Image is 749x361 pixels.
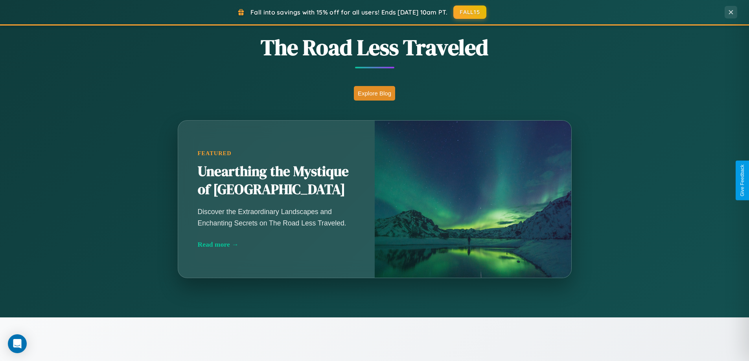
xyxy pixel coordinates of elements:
[198,163,355,199] h2: Unearthing the Mystique of [GEOGRAPHIC_DATA]
[198,240,355,249] div: Read more →
[354,86,395,101] button: Explore Blog
[139,32,611,62] h1: The Road Less Traveled
[198,206,355,228] p: Discover the Extraordinary Landscapes and Enchanting Secrets on The Road Less Traveled.
[250,8,447,16] span: Fall into savings with 15% off for all users! Ends [DATE] 10am PT.
[740,165,745,196] div: Give Feedback
[8,334,27,353] div: Open Intercom Messenger
[198,150,355,157] div: Featured
[453,5,486,19] button: FALL15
